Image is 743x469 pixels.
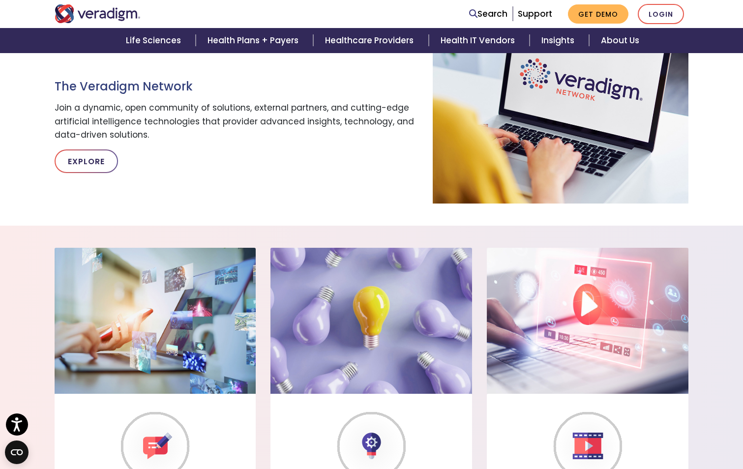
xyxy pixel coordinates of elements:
img: Veradigm logo [55,4,141,23]
a: Explore [55,149,118,173]
a: Get Demo [568,4,628,24]
h3: The Veradigm Network [55,80,418,94]
a: Support [518,8,552,20]
a: Health IT Vendors [429,28,530,53]
a: Healthcare Providers [313,28,428,53]
a: About Us [589,28,651,53]
a: Life Sciences [114,28,196,53]
a: Health Plans + Payers [196,28,313,53]
a: Insights [530,28,589,53]
a: Search [469,7,507,21]
a: Login [638,4,684,24]
button: Open CMP widget [5,440,29,464]
p: Join a dynamic, open community of solutions, external partners, and cutting-edge artificial intel... [55,101,418,142]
